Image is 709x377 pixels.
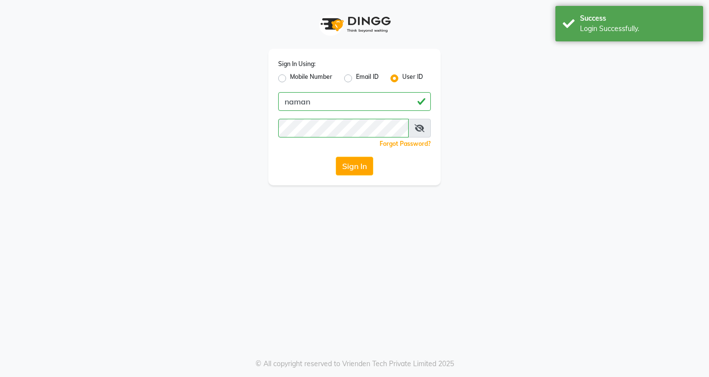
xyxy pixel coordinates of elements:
img: logo1.svg [315,10,394,39]
label: Mobile Number [290,72,332,84]
input: Username [278,92,431,111]
a: Forgot Password? [380,140,431,147]
label: Sign In Using: [278,60,316,69]
input: Username [278,119,409,137]
div: Success [580,13,696,24]
button: Sign In [336,157,373,175]
div: Login Successfully. [580,24,696,34]
label: User ID [402,72,423,84]
label: Email ID [356,72,379,84]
